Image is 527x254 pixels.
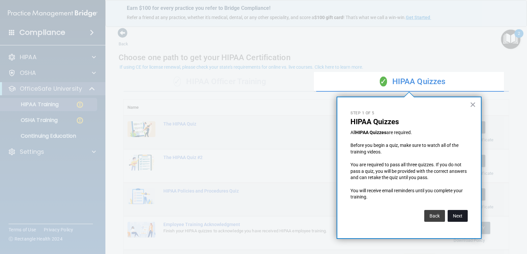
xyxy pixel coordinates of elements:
[448,210,468,222] button: Next
[350,162,468,181] p: You are required to pass all three quizzes. If you do not pass a quiz, you will be provided with ...
[350,130,355,135] span: All
[380,77,387,86] span: ✓
[424,210,445,222] button: Back
[350,188,468,200] p: You will receive email reminders until you complete your training.
[350,118,468,126] p: HIPAA Quizzes
[470,99,476,110] button: Close
[350,110,468,116] p: Step 1 of 5
[350,142,468,155] p: Before you begin a quiz, make sure to watch all of the training videos.
[355,130,386,135] strong: HIPAA Quizzes
[386,130,412,135] span: are required.
[316,72,509,92] div: HIPAA Quizzes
